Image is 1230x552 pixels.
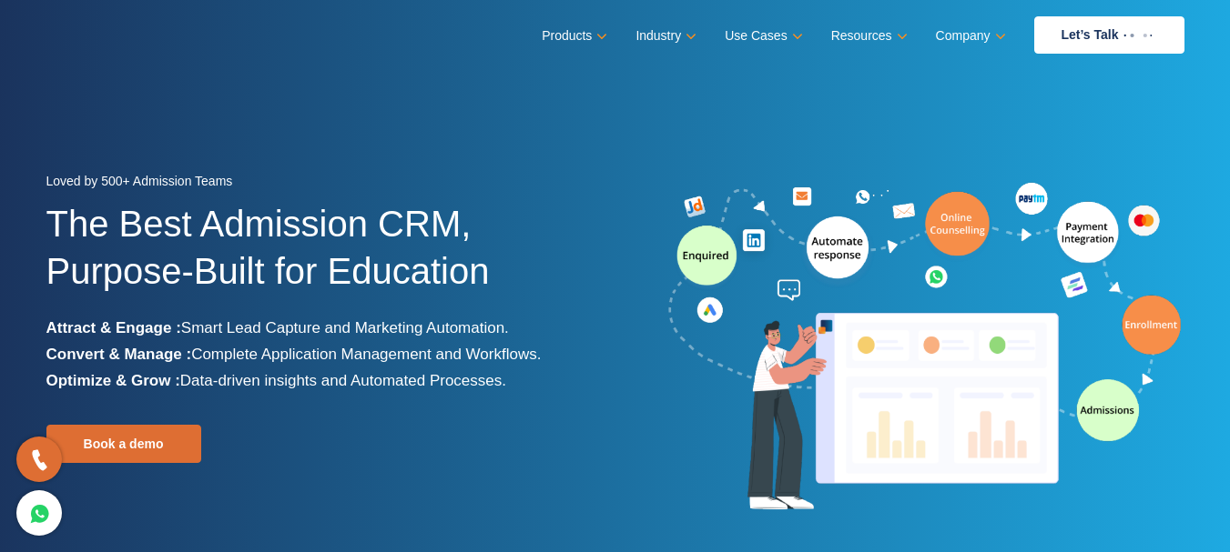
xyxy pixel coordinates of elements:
[180,372,506,389] span: Data-driven insights and Automated Processes.
[936,23,1002,49] a: Company
[46,168,602,200] div: Loved by 500+ Admission Teams
[46,372,180,389] b: Optimize & Grow :
[1034,16,1184,54] a: Let’s Talk
[725,23,798,49] a: Use Cases
[181,319,509,336] span: Smart Lead Capture and Marketing Automation.
[46,425,201,463] a: Book a demo
[542,23,604,49] a: Products
[635,23,693,49] a: Industry
[831,23,904,49] a: Resources
[666,178,1184,517] img: admission-software-home-page-header
[191,346,541,363] span: Complete Application Management and Workflows.
[46,200,602,315] h1: The Best Admission CRM, Purpose-Built for Education
[46,346,192,363] b: Convert & Manage :
[46,319,181,336] b: Attract & Engage :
